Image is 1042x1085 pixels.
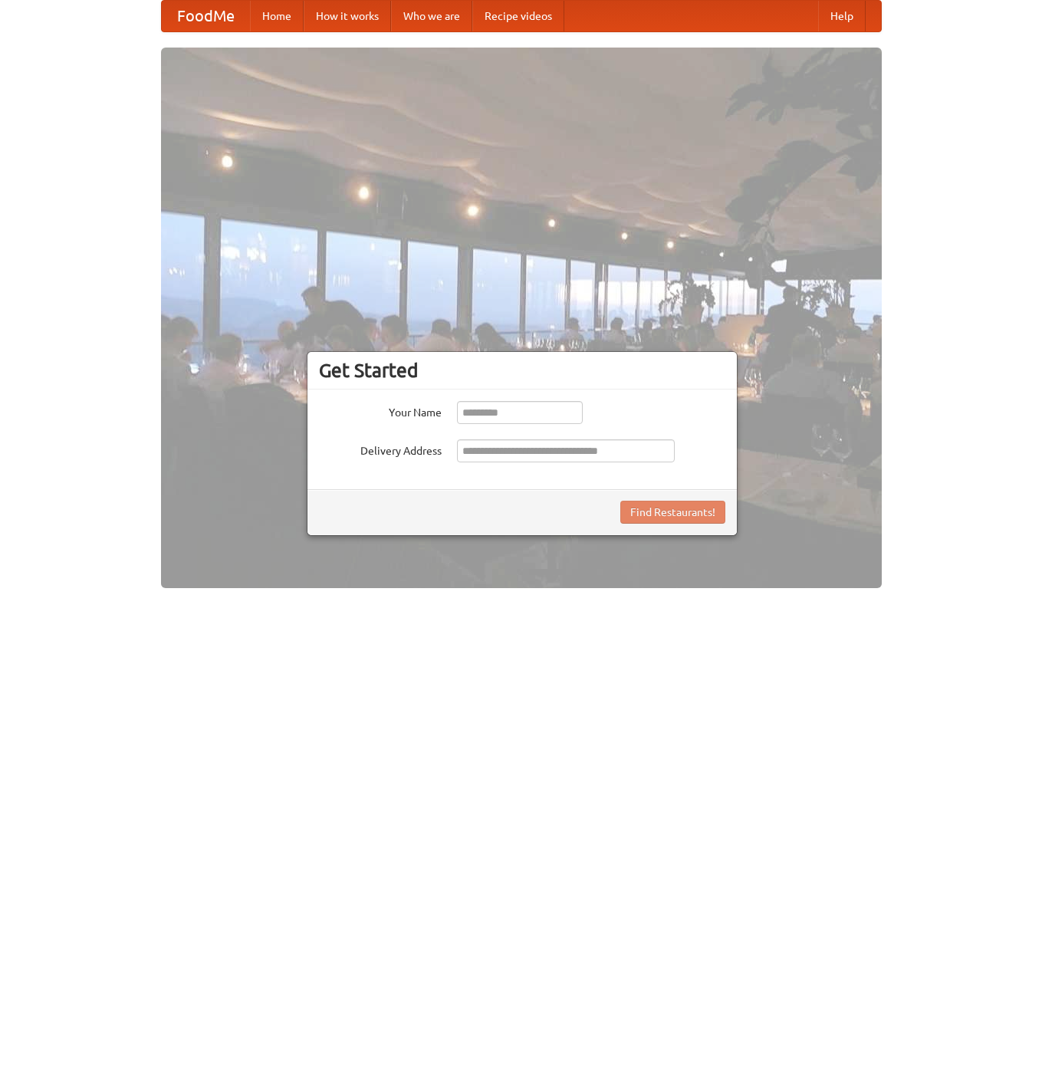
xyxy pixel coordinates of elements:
[472,1,564,31] a: Recipe videos
[818,1,866,31] a: Help
[391,1,472,31] a: Who we are
[319,439,442,459] label: Delivery Address
[250,1,304,31] a: Home
[162,1,250,31] a: FoodMe
[304,1,391,31] a: How it works
[319,359,725,382] h3: Get Started
[319,401,442,420] label: Your Name
[620,501,725,524] button: Find Restaurants!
